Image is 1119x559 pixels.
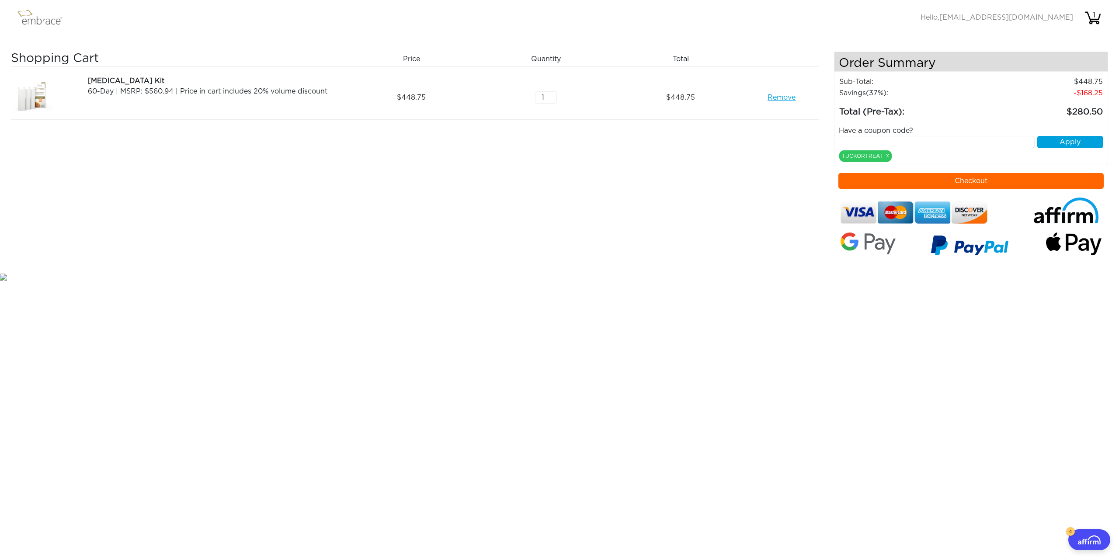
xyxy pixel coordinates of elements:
a: x [886,152,889,160]
span: (37%) [866,90,886,97]
div: 1 [1085,10,1103,21]
a: Remove [768,92,796,103]
div: TUCKORTREAT [839,150,892,162]
img: fullApplePay.png [1046,233,1102,255]
td: Total (Pre-Tax): [839,99,984,119]
div: [MEDICAL_DATA] Kit [88,76,341,86]
div: Have a coupon code? [832,125,1110,136]
div: 60-Day | MSRP: $560.94 | Price in cart includes 20% volume discount [88,86,341,97]
td: 168.25 [984,87,1103,99]
img: Google-Pay-Logo.svg [841,233,896,254]
button: Checkout [838,173,1104,189]
td: Sub-Total: [839,76,984,87]
h4: Order Summary [834,52,1108,72]
td: 280.50 [984,99,1103,119]
td: 448.75 [984,76,1103,87]
img: paypal-v3.png [931,231,1009,263]
div: Price [348,52,482,66]
img: cart [1084,9,1102,27]
span: 448.75 [397,92,426,103]
span: Quantity [531,54,561,64]
td: Savings : [839,87,984,99]
img: logo.png [15,7,72,29]
img: affirm-logo.svg [1031,198,1102,223]
span: Hello, [921,14,1073,21]
a: 1 [1084,14,1102,21]
span: [EMAIL_ADDRESS][DOMAIN_NAME] [939,14,1073,21]
span: 448.75 [666,92,695,103]
img: credit-cards.png [841,198,987,228]
div: Total [617,52,751,66]
button: Apply [1037,136,1103,148]
img: a09f5d18-8da6-11e7-9c79-02e45ca4b85b.jpeg [11,76,55,119]
h3: Shopping Cart [11,52,341,66]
